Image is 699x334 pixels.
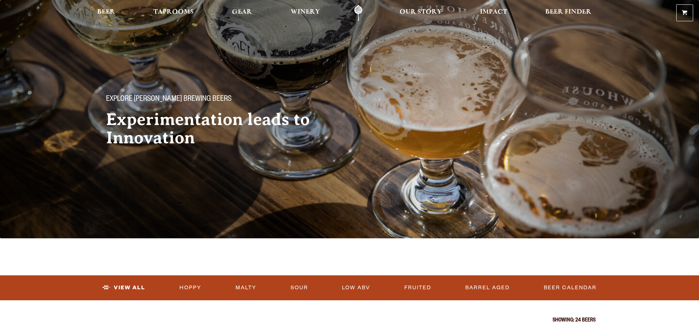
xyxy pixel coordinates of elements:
[106,110,335,147] h2: Experimentation leads to Innovation
[232,9,252,15] span: Gear
[176,279,204,296] a: Hoppy
[99,279,148,296] a: View All
[545,9,591,15] span: Beer Finder
[153,9,194,15] span: Taprooms
[541,279,600,296] a: Beer Calendar
[475,5,512,21] a: Impact
[286,5,325,21] a: Winery
[395,5,447,21] a: Our Story
[106,95,232,104] span: Explore [PERSON_NAME] Brewing Beers
[227,5,257,21] a: Gear
[400,9,442,15] span: Our Story
[291,9,320,15] span: Winery
[462,279,513,296] a: Barrel Aged
[149,5,199,21] a: Taprooms
[540,5,596,21] a: Beer Finder
[233,279,259,296] a: Malty
[104,318,596,324] p: Showing: 24 Beers
[339,279,373,296] a: Low ABV
[480,9,507,15] span: Impact
[345,5,372,21] a: Odell Home
[288,279,311,296] a: Sour
[401,279,434,296] a: Fruited
[97,9,115,15] span: Beer
[92,5,120,21] a: Beer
